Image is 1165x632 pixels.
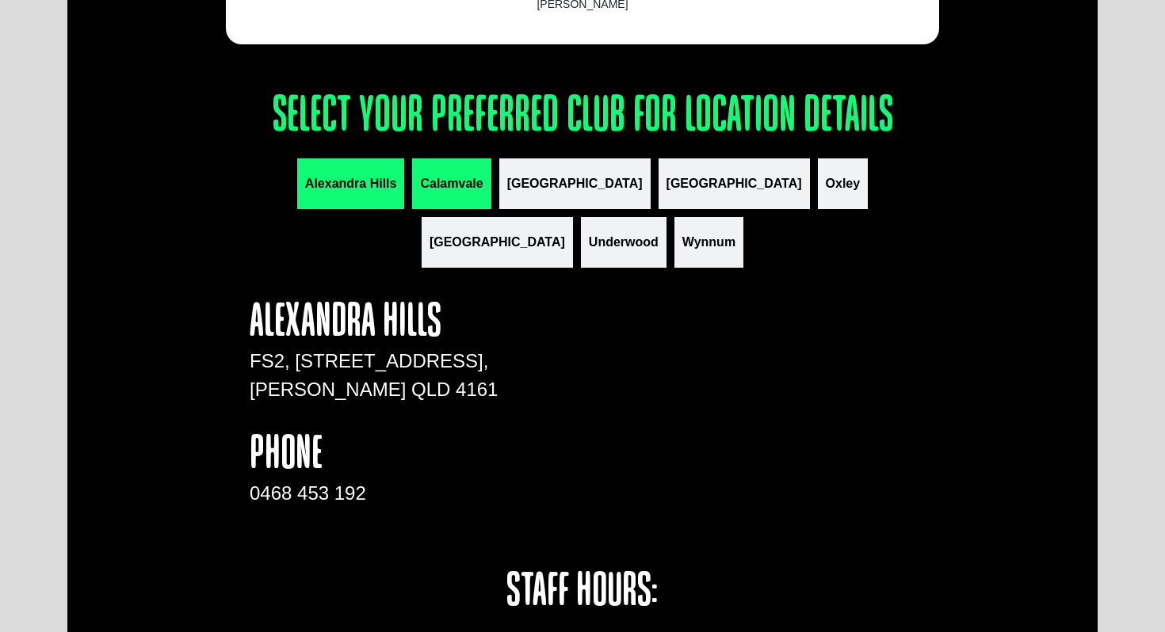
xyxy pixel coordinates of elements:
[250,299,500,347] h4: Alexandra Hills
[226,92,939,143] h3: Select your preferred club for location details
[420,174,483,193] span: Calamvale
[826,174,861,193] span: Oxley
[682,233,735,252] span: Wynnum
[250,432,500,479] h4: phone
[250,347,500,404] p: FS2, [STREET_ADDRESS], [PERSON_NAME] QLD 4161
[532,299,915,537] iframe: apbct__label_id__gravity_form
[305,174,397,193] span: Alexandra Hills
[507,174,643,193] span: [GEOGRAPHIC_DATA]
[388,569,778,616] h4: staff hours:
[430,233,565,252] span: [GEOGRAPHIC_DATA]
[589,233,659,252] span: Underwood
[250,479,500,508] div: 0468 453 192
[667,174,802,193] span: [GEOGRAPHIC_DATA]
